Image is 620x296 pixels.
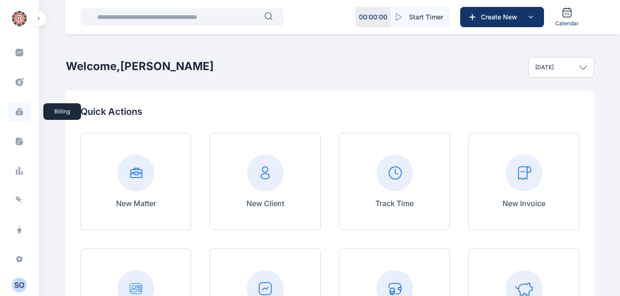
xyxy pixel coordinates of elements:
[409,12,443,22] span: Start Timer
[551,3,583,31] a: Calendar
[477,12,525,22] span: Create New
[6,278,33,292] button: SO
[359,12,387,22] p: 00 : 00 : 00
[246,198,284,209] p: New Client
[460,7,544,27] button: Create New
[81,105,579,118] p: Quick Actions
[66,59,214,74] h2: Welcome, [PERSON_NAME]
[116,198,156,209] p: New Matter
[535,64,554,71] p: [DATE]
[555,20,579,27] span: Calendar
[503,198,545,209] p: New Invoice
[12,278,27,292] button: SO
[391,7,450,27] button: Start Timer
[12,279,27,290] div: S O
[375,198,414,209] p: Track Time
